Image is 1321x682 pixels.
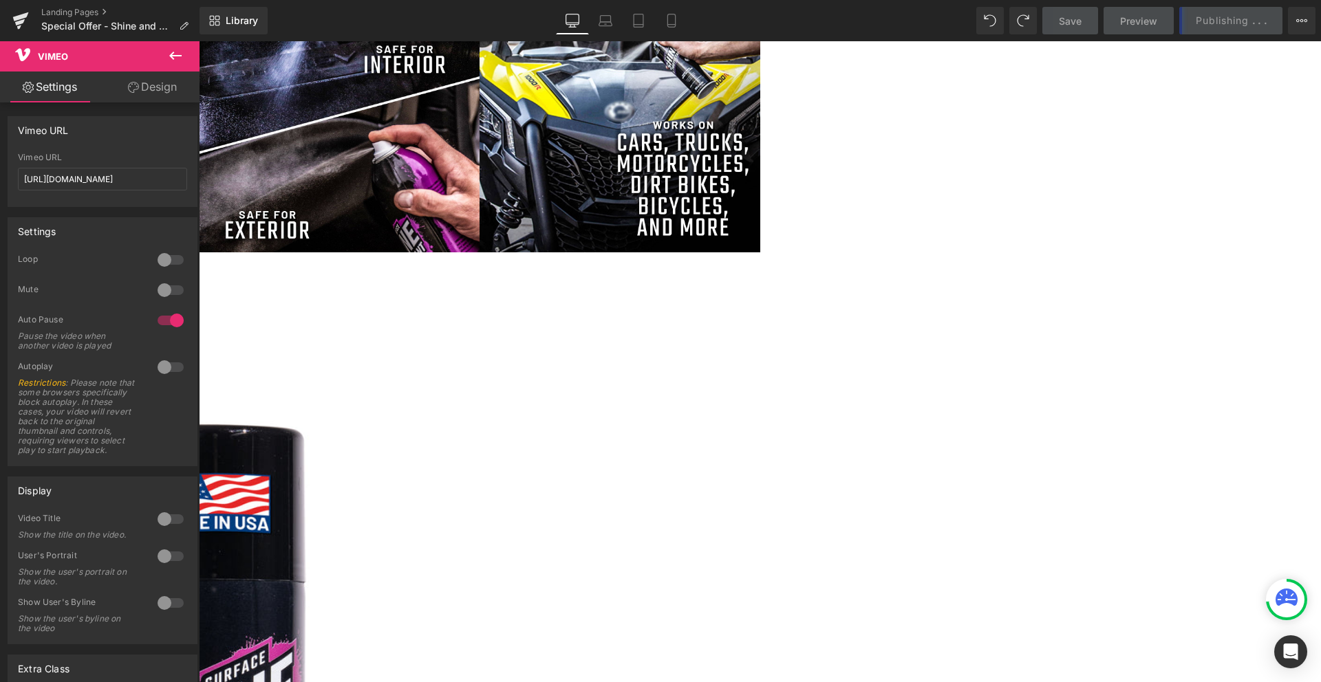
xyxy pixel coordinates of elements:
[18,218,56,237] div: Settings
[41,21,173,32] span: Special Offer - Shine and Protectant
[18,117,69,136] div: Vimeo URL
[18,477,52,496] div: Display
[1104,7,1174,34] a: Preview
[38,51,68,62] span: Vimeo
[1288,7,1315,34] button: More
[18,314,144,329] div: Auto Pause
[18,655,69,674] div: Extra Class
[556,7,589,34] a: Desktop
[18,284,144,298] div: Mute
[200,7,268,34] a: New Library
[18,513,144,527] div: Video Title
[18,361,144,375] div: Autoplay
[1059,14,1082,28] span: Save
[976,7,1004,34] button: Undo
[18,597,144,611] div: Show User's Byline
[1120,14,1157,28] span: Preview
[18,331,142,351] div: Pause the video when another video is played
[1274,635,1307,668] div: Open Intercom Messenger
[18,378,142,455] div: : Please note that some browsers specifically block autoplay. In these cases, your video will rev...
[622,7,655,34] a: Tablet
[41,7,200,18] a: Landing Pages
[655,7,688,34] a: Mobile
[226,14,258,27] span: Library
[18,377,65,388] a: Restrictions
[103,71,202,102] a: Design
[18,153,187,162] div: Vimeo URL
[589,7,622,34] a: Laptop
[18,254,144,268] div: Loop
[18,530,142,540] div: Show the title on the video.
[18,567,142,586] div: Show the user's portrait on the video.
[1009,7,1037,34] button: Redo
[18,550,144,564] div: User's Portrait
[18,614,142,633] div: Show the user's byline on the video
